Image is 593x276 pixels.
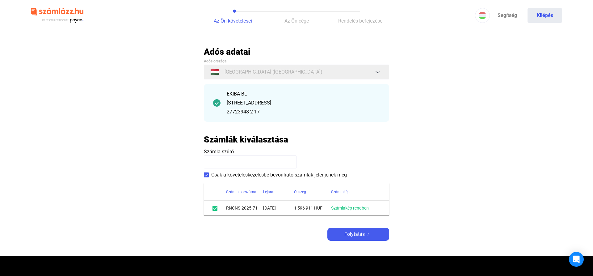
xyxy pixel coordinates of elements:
div: Open Intercom Messenger [569,252,584,267]
span: Adós országa [204,59,226,63]
a: Számlakép rendben [331,206,369,210]
button: 🇭🇺[GEOGRAPHIC_DATA] ([GEOGRAPHIC_DATA]) [204,65,389,79]
img: HU [479,12,486,19]
img: szamlazzhu-logo [31,6,83,26]
div: Számlakép [331,188,350,196]
span: Számla szűrő [204,149,234,155]
span: Csak a követeléskezelésbe bevonható számlák jelenjenek meg [211,171,347,179]
h2: Adós adatai [204,46,389,57]
div: [STREET_ADDRESS] [227,99,380,107]
td: 1 596 911 HUF [294,201,331,215]
span: Folytatás [344,231,365,238]
img: arrow-right-white [365,233,372,236]
span: Az Ön követelései [214,18,252,24]
div: Összeg [294,188,331,196]
div: Lejárat [263,188,294,196]
span: 🇭🇺 [210,68,220,76]
span: Az Ön cége [284,18,309,24]
a: Segítség [490,8,524,23]
h2: Számlák kiválasztása [204,134,288,145]
button: HU [475,8,490,23]
div: Számlakép [331,188,382,196]
img: checkmark-darker-green-circle [213,99,221,107]
div: 27723948-2-17 [227,108,380,116]
span: Rendelés befejezése [338,18,382,24]
div: Számla sorszáma [226,188,256,196]
div: Lejárat [263,188,275,196]
button: Kilépés [528,8,562,23]
div: Összeg [294,188,306,196]
span: [GEOGRAPHIC_DATA] ([GEOGRAPHIC_DATA]) [225,68,322,76]
td: [DATE] [263,201,294,215]
div: EKIBA Bt. [227,90,380,98]
button: Folytatásarrow-right-white [327,228,389,241]
td: RNCNS-2025-71 [226,201,263,215]
div: Számla sorszáma [226,188,263,196]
